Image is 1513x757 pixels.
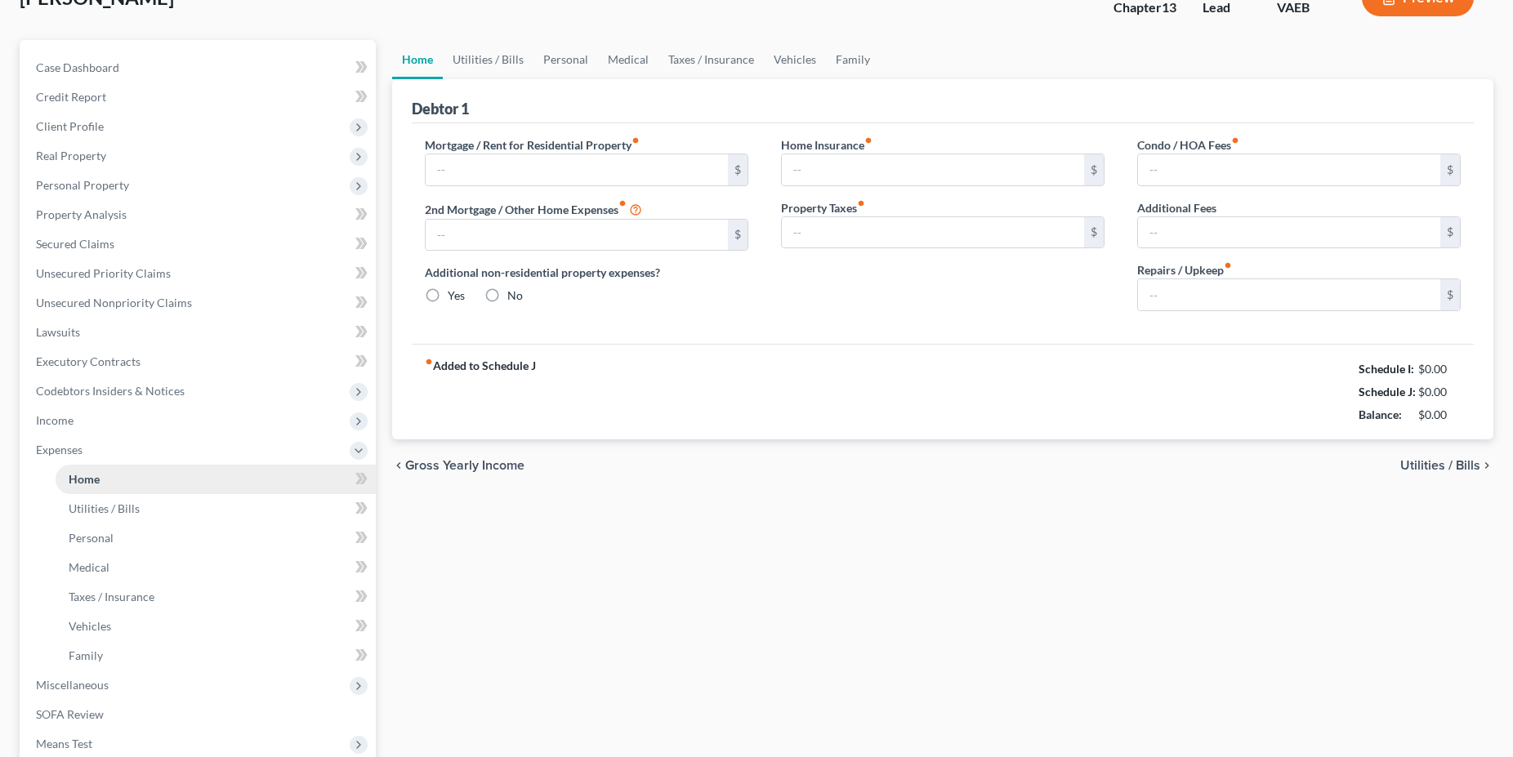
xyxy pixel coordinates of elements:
[56,612,376,641] a: Vehicles
[23,229,376,259] a: Secured Claims
[36,237,114,251] span: Secured Claims
[782,154,1084,185] input: --
[1418,384,1462,400] div: $0.00
[392,40,443,79] a: Home
[448,287,465,304] label: Yes
[781,199,865,216] label: Property Taxes
[1084,154,1104,185] div: $
[618,199,627,207] i: fiber_manual_record
[425,199,642,219] label: 2nd Mortgage / Other Home Expenses
[1418,361,1462,377] div: $0.00
[1440,154,1460,185] div: $
[533,40,598,79] a: Personal
[69,648,103,662] span: Family
[36,149,106,163] span: Real Property
[56,553,376,582] a: Medical
[728,154,748,185] div: $
[632,136,640,145] i: fiber_manual_record
[1400,459,1480,472] span: Utilities / Bills
[425,264,748,281] label: Additional non-residential property expenses?
[405,459,524,472] span: Gross Yearly Income
[425,358,536,426] strong: Added to Schedule J
[1224,261,1232,269] i: fiber_manual_record
[782,217,1084,248] input: --
[1440,217,1460,248] div: $
[1359,407,1402,421] strong: Balance:
[36,178,129,192] span: Personal Property
[425,136,640,154] label: Mortgage / Rent for Residential Property
[1084,217,1104,248] div: $
[56,465,376,494] a: Home
[56,582,376,612] a: Taxes / Insurance
[23,200,376,229] a: Property Analysis
[36,325,80,339] span: Lawsuits
[857,199,865,207] i: fiber_manual_record
[36,678,109,692] span: Miscellaneous
[1137,199,1216,216] label: Additional Fees
[1359,362,1414,376] strong: Schedule I:
[36,413,74,427] span: Income
[56,523,376,553] a: Personal
[425,358,433,366] i: fiber_manual_record
[1480,459,1493,472] i: chevron_right
[36,384,185,398] span: Codebtors Insiders & Notices
[1138,154,1440,185] input: --
[36,707,104,721] span: SOFA Review
[36,207,127,221] span: Property Analysis
[1137,136,1239,154] label: Condo / HOA Fees
[392,459,405,472] i: chevron_left
[23,259,376,288] a: Unsecured Priority Claims
[1138,217,1440,248] input: --
[1418,407,1462,423] div: $0.00
[36,737,92,750] span: Means Test
[658,40,764,79] a: Taxes / Insurance
[1400,459,1493,472] button: Utilities / Bills chevron_right
[23,288,376,318] a: Unsecured Nonpriority Claims
[23,700,376,729] a: SOFA Review
[426,154,728,185] input: --
[56,641,376,670] a: Family
[598,40,658,79] a: Medical
[36,296,192,309] span: Unsecured Nonpriority Claims
[864,136,873,145] i: fiber_manual_record
[69,619,111,633] span: Vehicles
[426,220,728,251] input: --
[36,354,141,368] span: Executory Contracts
[56,494,376,523] a: Utilities / Bills
[23,318,376,347] a: Lawsuits
[728,220,748,251] div: $
[69,590,154,603] span: Taxes / Insurance
[36,90,106,104] span: Credit Report
[36,119,104,133] span: Client Profile
[69,501,140,515] span: Utilities / Bills
[1440,279,1460,310] div: $
[36,266,171,280] span: Unsecured Priority Claims
[36,60,119,74] span: Case Dashboard
[1137,261,1232,278] label: Repairs / Upkeep
[23,347,376,376] a: Executory Contracts
[412,99,469,118] div: Debtor 1
[69,531,114,545] span: Personal
[1359,385,1416,399] strong: Schedule J:
[69,560,109,574] span: Medical
[1138,279,1440,310] input: --
[764,40,826,79] a: Vehicles
[23,53,376,82] a: Case Dashboard
[23,82,376,112] a: Credit Report
[1231,136,1239,145] i: fiber_manual_record
[36,443,83,456] span: Expenses
[781,136,873,154] label: Home Insurance
[69,472,100,486] span: Home
[392,459,524,472] button: chevron_left Gross Yearly Income
[507,287,523,304] label: No
[826,40,880,79] a: Family
[443,40,533,79] a: Utilities / Bills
